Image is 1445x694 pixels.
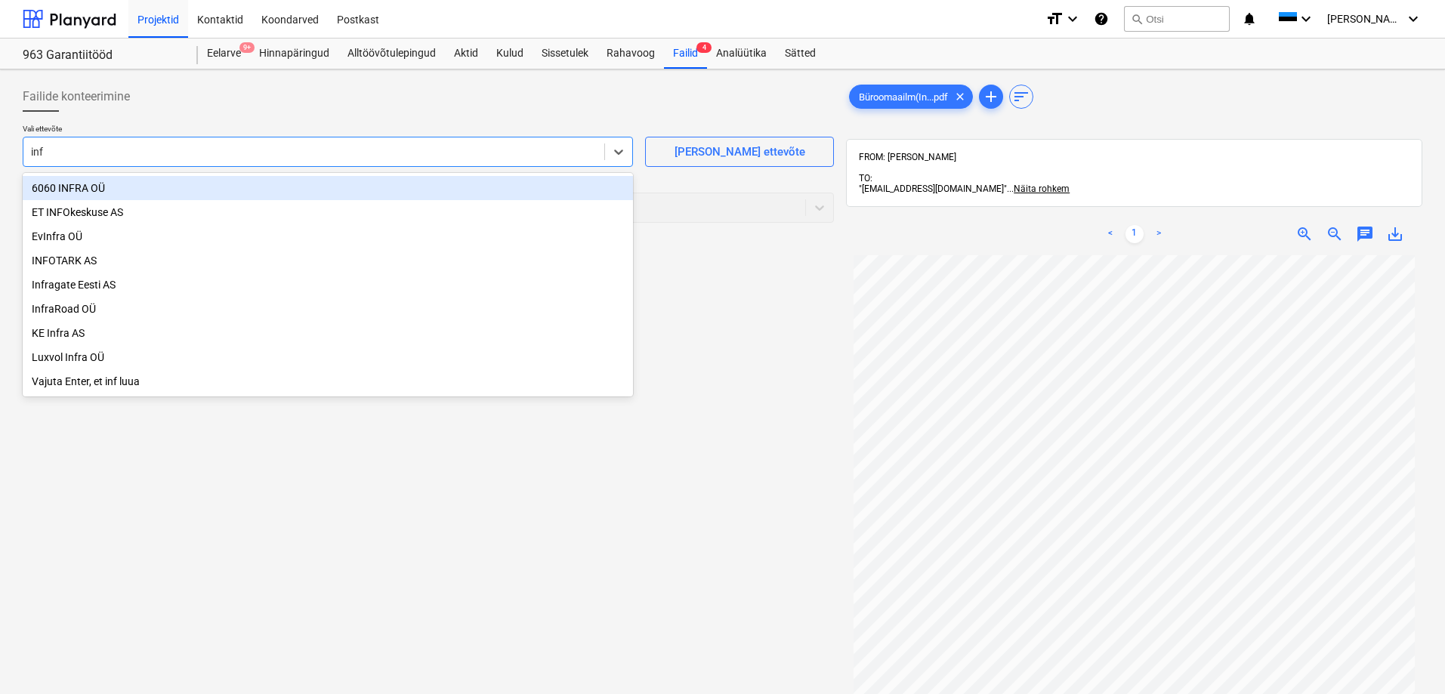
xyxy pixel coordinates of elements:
i: keyboard_arrow_down [1064,10,1082,28]
i: format_size [1045,10,1064,28]
span: clear [951,88,969,106]
button: [PERSON_NAME] ettevõte [645,137,834,167]
div: Büroomaailm(In...pdf [849,85,973,109]
div: Eelarve [198,39,250,69]
span: 9+ [239,42,255,53]
span: search [1131,13,1143,25]
a: Sätted [776,39,825,69]
a: Previous page [1101,225,1119,243]
div: KE Infra AS [23,321,633,345]
a: Hinnapäringud [250,39,338,69]
span: ... [1007,184,1070,194]
i: keyboard_arrow_down [1404,10,1422,28]
i: notifications [1242,10,1257,28]
span: save_alt [1386,225,1404,243]
div: Vajuta Enter, et inf luua [23,369,633,393]
i: keyboard_arrow_down [1297,10,1315,28]
i: Abikeskus [1094,10,1109,28]
p: Vali ettevõte [23,124,633,137]
div: 963 Garantiitööd [23,48,180,63]
a: Failid4 [664,39,707,69]
span: add [982,88,1000,106]
span: [PERSON_NAME] [1327,13,1403,25]
a: Analüütika [707,39,776,69]
a: Rahavoog [597,39,664,69]
span: zoom_in [1295,225,1314,243]
div: INFOTARK AS [23,248,633,273]
div: 6060 INFRA OÜ [23,176,633,200]
span: Büroomaailm(In...pdf [850,91,957,103]
div: [PERSON_NAME] ettevõte [675,142,805,162]
div: InfraRoad OÜ [23,297,633,321]
div: Failid [664,39,707,69]
span: 4 [696,42,712,53]
span: Failide konteerimine [23,88,130,106]
a: Eelarve9+ [198,39,250,69]
span: FROM: [PERSON_NAME] [859,152,956,162]
span: "[EMAIL_ADDRESS][DOMAIN_NAME]" [859,184,1007,194]
span: sort [1012,88,1030,106]
span: Näita rohkem [1014,184,1070,194]
div: EvInfra OÜ [23,224,633,248]
span: TO: [859,173,872,184]
a: Next page [1150,225,1168,243]
a: Sissetulek [533,39,597,69]
div: Luxvol Infra OÜ [23,345,633,369]
div: Infragate Eesti AS [23,273,633,297]
a: Page 1 is your current page [1125,225,1144,243]
span: chat [1356,225,1374,243]
a: Alltöövõtulepingud [338,39,445,69]
button: Otsi [1124,6,1230,32]
span: zoom_out [1326,225,1344,243]
a: Aktid [445,39,487,69]
div: ET INFOkeskuse AS [23,200,633,224]
a: Kulud [487,39,533,69]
